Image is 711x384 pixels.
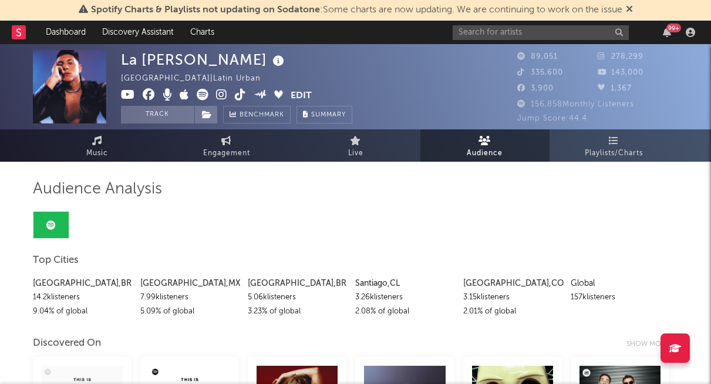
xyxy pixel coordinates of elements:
[463,305,562,319] div: 2.01 % of global
[626,337,679,351] div: Show more
[182,21,223,44] a: Charts
[517,53,558,61] span: 89,051
[248,290,346,305] div: 5.06k listeners
[248,276,346,290] div: [GEOGRAPHIC_DATA] , BR
[33,290,132,305] div: 14.2k listeners
[33,253,79,268] span: Top Cities
[33,305,132,319] div: 9.04 % of global
[550,129,679,162] a: Playlists/Charts
[571,290,669,305] div: 157k listeners
[626,5,633,15] span: Dismiss
[355,276,454,290] div: Santiago , CL
[585,146,643,161] span: Playlists/Charts
[91,5,622,15] span: : Some charts are now updating. We are continuing to work on the issue
[223,106,291,123] a: Benchmark
[33,336,101,350] div: Discovered On
[571,276,669,290] div: Global
[248,305,346,319] div: 3.23 % of global
[140,290,239,305] div: 7.99k listeners
[240,108,284,122] span: Benchmark
[666,24,681,32] div: 99 +
[420,129,550,162] a: Audience
[33,129,162,162] a: Music
[348,146,363,161] span: Live
[463,276,562,290] div: [GEOGRAPHIC_DATA] , CO
[453,25,629,40] input: Search for artists
[598,85,632,92] span: 1,367
[291,129,420,162] a: Live
[38,21,94,44] a: Dashboard
[355,305,454,319] div: 2.08 % of global
[467,146,503,161] span: Audience
[517,85,554,92] span: 3,900
[91,5,320,15] span: Spotify Charts & Playlists not updating on Sodatone
[517,69,563,76] span: 335,600
[663,28,671,37] button: 99+
[598,69,643,76] span: 143,000
[517,101,634,108] span: 156,858 Monthly Listeners
[598,53,643,61] span: 278,299
[517,115,587,122] span: Jump Score: 44.4
[33,276,132,290] div: [GEOGRAPHIC_DATA] , BR
[162,129,291,162] a: Engagement
[33,182,162,196] span: Audience Analysis
[296,106,352,123] button: Summary
[94,21,182,44] a: Discovery Assistant
[121,106,194,123] button: Track
[121,72,274,86] div: [GEOGRAPHIC_DATA] | Latin Urban
[355,290,454,305] div: 3.26k listeners
[291,89,312,103] button: Edit
[311,112,346,118] span: Summary
[203,146,250,161] span: Engagement
[140,305,239,319] div: 5.09 % of global
[121,50,287,69] div: La [PERSON_NAME]
[140,276,239,290] div: [GEOGRAPHIC_DATA] , MX
[463,290,562,305] div: 3.15k listeners
[86,146,108,161] span: Music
